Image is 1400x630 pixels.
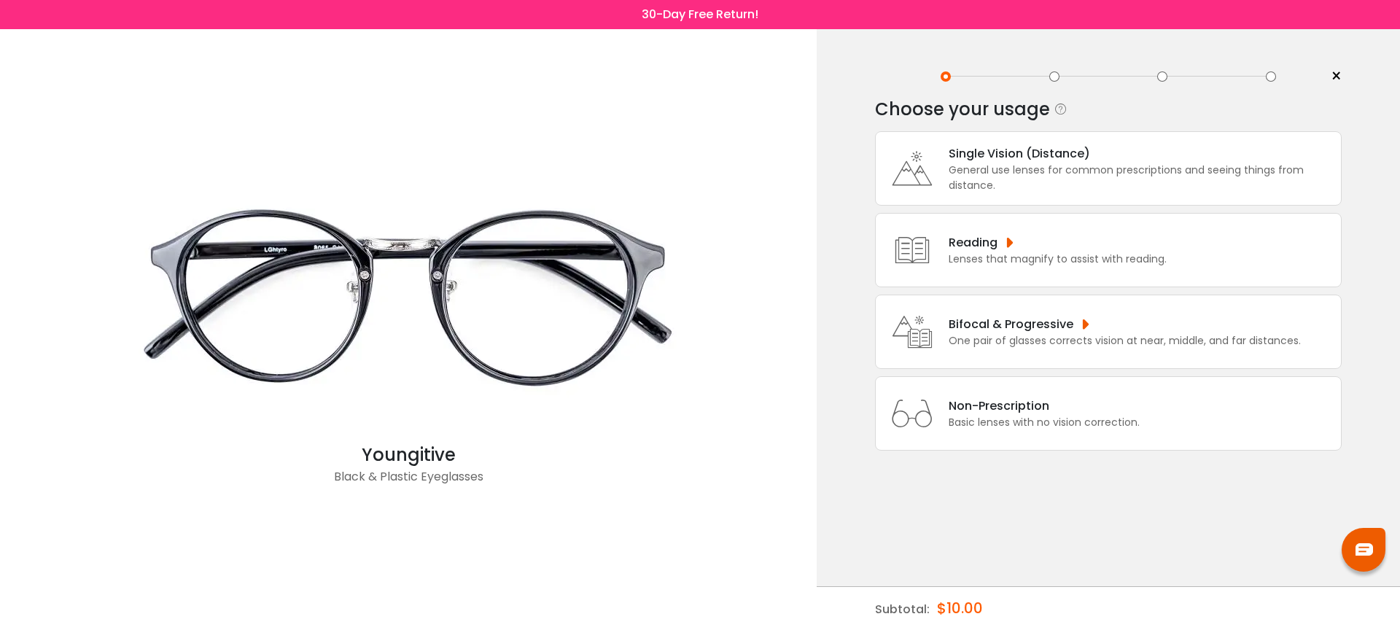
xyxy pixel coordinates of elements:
[949,233,1167,252] div: Reading
[1331,66,1342,87] span: ×
[117,150,700,442] img: Black Youngitive - Plastic Eyeglasses
[949,144,1334,163] div: Single Vision (Distance)
[949,333,1301,349] div: One pair of glasses corrects vision at near, middle, and far distances.
[949,252,1167,267] div: Lenses that magnify to assist with reading.
[117,442,700,468] div: Youngitive
[949,397,1140,415] div: Non-Prescription
[949,415,1140,430] div: Basic lenses with no vision correction.
[1356,543,1373,556] img: chat
[937,587,983,629] div: $10.00
[949,163,1334,193] div: General use lenses for common prescriptions and seeing things from distance.
[1320,66,1342,87] a: ×
[875,95,1050,124] div: Choose your usage
[117,468,700,497] div: Black & Plastic Eyeglasses
[949,315,1301,333] div: Bifocal & Progressive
